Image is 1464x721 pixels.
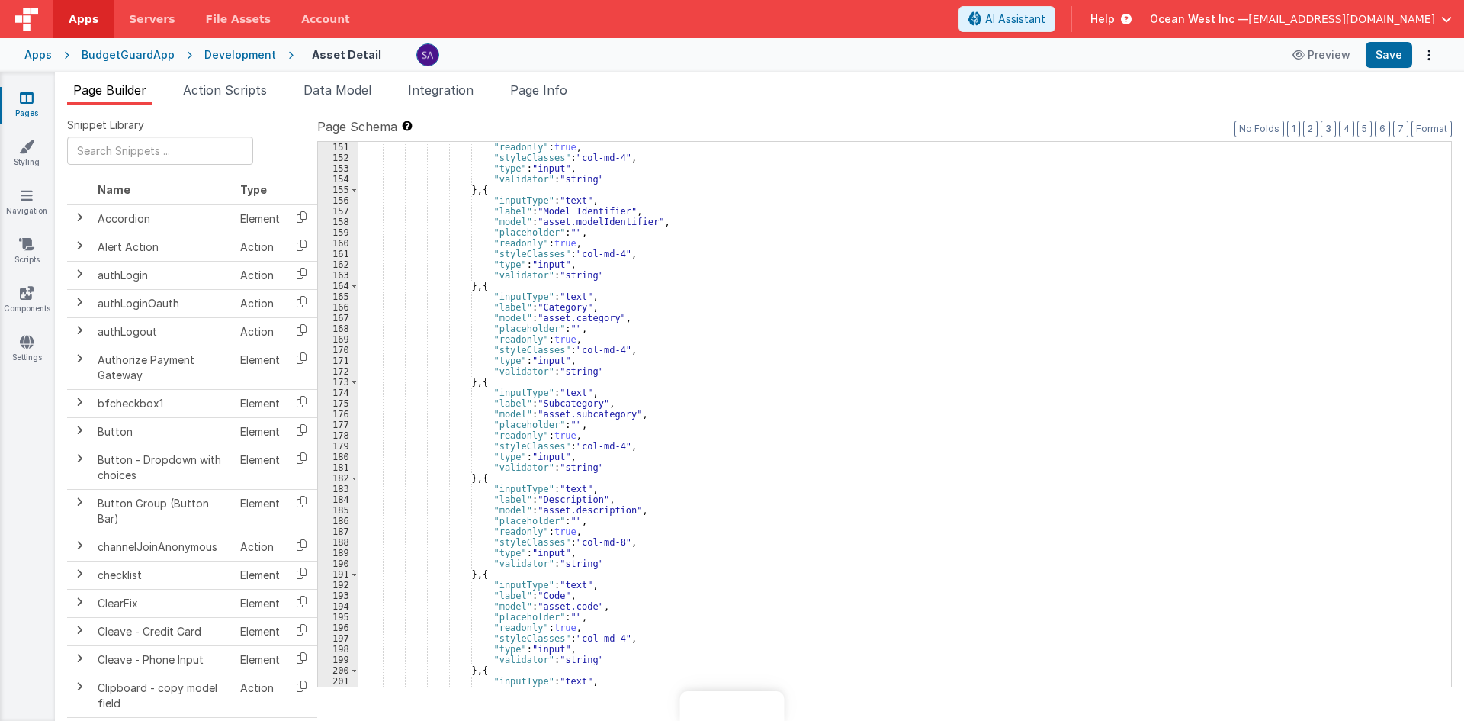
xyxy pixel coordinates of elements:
button: Format [1411,121,1452,137]
td: authLogin [91,261,234,289]
div: 162 [318,259,358,270]
div: 194 [318,601,358,612]
div: 183 [318,484,358,494]
span: Integration [408,82,474,98]
div: 180 [318,452,358,462]
td: Action [234,317,286,346]
button: 7 [1393,121,1408,137]
div: 161 [318,249,358,259]
td: Accordion [91,204,234,233]
span: Page Builder [73,82,146,98]
div: 164 [318,281,358,291]
button: 1 [1287,121,1300,137]
div: 175 [318,398,358,409]
td: ClearFix [91,589,234,617]
button: No Folds [1234,121,1284,137]
span: Data Model [303,82,371,98]
div: 200 [318,665,358,676]
td: Element [234,645,286,674]
div: 188 [318,537,358,548]
td: Action [234,261,286,289]
span: Page Info [510,82,567,98]
div: 201 [318,676,358,687]
div: 185 [318,505,358,516]
div: 195 [318,612,358,623]
div: 191 [318,569,358,580]
td: Cleave - Phone Input [91,645,234,674]
td: channelJoinAnonymous [91,533,234,561]
div: Apps [24,47,52,63]
input: Search Snippets ... [67,137,253,165]
div: 193 [318,591,358,601]
td: Element [234,561,286,589]
div: 160 [318,238,358,249]
td: Button - Dropdown with choices [91,446,234,489]
div: 178 [318,430,358,441]
button: 5 [1357,121,1372,137]
span: [EMAIL_ADDRESS][DOMAIN_NAME] [1248,11,1435,27]
div: 170 [318,345,358,356]
div: 156 [318,195,358,206]
span: Ocean West Inc — [1150,11,1248,27]
td: Action [234,533,286,561]
td: Button [91,417,234,446]
div: 155 [318,185,358,195]
div: 169 [318,334,358,345]
div: 197 [318,633,358,644]
td: Action [234,233,286,261]
button: 4 [1339,121,1354,137]
td: authLogout [91,317,234,346]
span: Help [1090,11,1115,27]
td: Element [234,446,286,489]
div: 166 [318,302,358,313]
button: Options [1418,44,1440,66]
div: 167 [318,313,358,323]
span: Type [240,183,267,196]
td: Action [234,674,286,717]
div: Development [204,47,276,63]
td: Element [234,204,286,233]
div: 190 [318,558,358,569]
div: 174 [318,388,358,398]
button: 2 [1303,121,1318,137]
button: Ocean West Inc — [EMAIL_ADDRESS][DOMAIN_NAME] [1150,11,1452,27]
td: Cleave - Credit Card [91,617,234,645]
div: 171 [318,356,358,366]
button: Preview [1283,43,1360,67]
button: Save [1366,42,1412,68]
div: 153 [318,163,358,174]
div: 184 [318,494,358,505]
img: 79293985458095ca2ac202dc7eb50dda [417,44,438,66]
div: 165 [318,291,358,302]
span: Snippet Library [67,117,144,133]
span: File Assets [206,11,271,27]
div: 168 [318,323,358,334]
td: bfcheckbox1 [91,389,234,417]
td: Action [234,289,286,317]
td: Alert Action [91,233,234,261]
div: 158 [318,217,358,227]
span: AI Assistant [985,11,1045,27]
div: 173 [318,377,358,388]
td: Element [234,589,286,617]
td: Clipboard - copy model field [91,674,234,717]
button: AI Assistant [958,6,1055,32]
div: 182 [318,473,358,484]
div: BudgetGuardApp [82,47,175,63]
td: checklist [91,561,234,589]
td: Element [234,389,286,417]
td: Button Group (Button Bar) [91,489,234,533]
h4: Asset Detail [312,49,381,60]
div: 154 [318,174,358,185]
button: 3 [1321,121,1336,137]
span: Action Scripts [183,82,267,98]
div: 192 [318,580,358,591]
div: 172 [318,366,358,377]
td: Element [234,346,286,389]
button: 6 [1375,121,1390,137]
div: 159 [318,227,358,238]
span: Apps [69,11,98,27]
div: 186 [318,516,358,526]
div: 199 [318,655,358,665]
div: 176 [318,409,358,420]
